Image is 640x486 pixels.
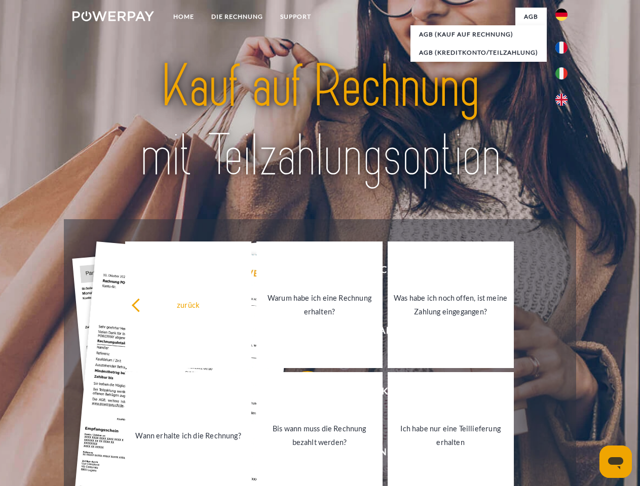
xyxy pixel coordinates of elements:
div: Wann erhalte ich die Rechnung? [131,428,245,442]
div: zurück [131,298,245,311]
img: logo-powerpay-white.svg [72,11,154,21]
img: it [555,67,568,79]
img: fr [555,42,568,54]
a: AGB (Kreditkonto/Teilzahlung) [410,44,547,62]
a: Home [165,8,203,26]
a: AGB (Kauf auf Rechnung) [410,25,547,44]
a: DIE RECHNUNG [203,8,272,26]
img: de [555,9,568,21]
img: title-powerpay_de.svg [97,49,543,194]
a: Was habe ich noch offen, ist meine Zahlung eingegangen? [388,241,514,368]
div: Warum habe ich eine Rechnung erhalten? [262,291,377,318]
div: Bis wann muss die Rechnung bezahlt werden? [262,422,377,449]
iframe: Schaltfläche zum Öffnen des Messaging-Fensters [599,445,632,478]
img: en [555,94,568,106]
div: Was habe ich noch offen, ist meine Zahlung eingegangen? [394,291,508,318]
div: Ich habe nur eine Teillieferung erhalten [394,422,508,449]
a: agb [515,8,547,26]
a: SUPPORT [272,8,320,26]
